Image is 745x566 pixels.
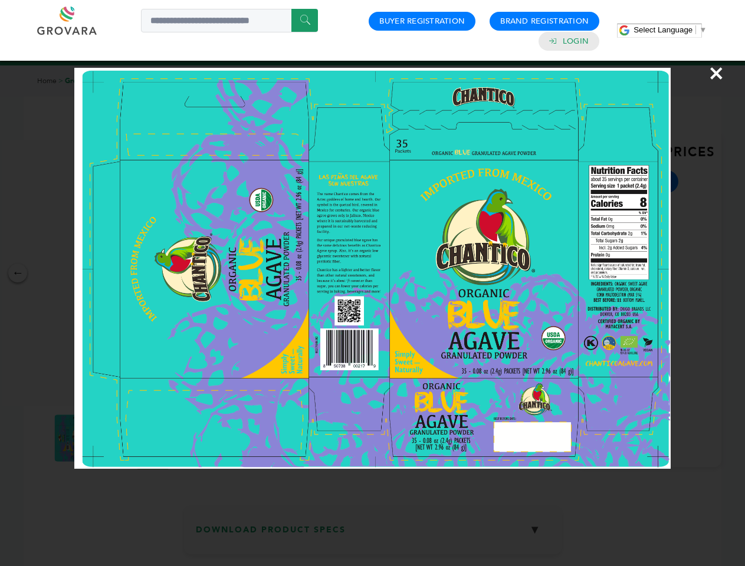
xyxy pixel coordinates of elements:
a: Select Language​ [634,25,707,34]
span: × [708,57,724,90]
a: Brand Registration [500,16,589,27]
span: ▼ [699,25,707,34]
img: Image Preview [74,68,670,469]
input: Search a product or brand... [141,9,318,32]
span: Select Language [634,25,693,34]
a: Buyer Registration [379,16,465,27]
span: ​ [695,25,696,34]
a: Login [563,36,589,47]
